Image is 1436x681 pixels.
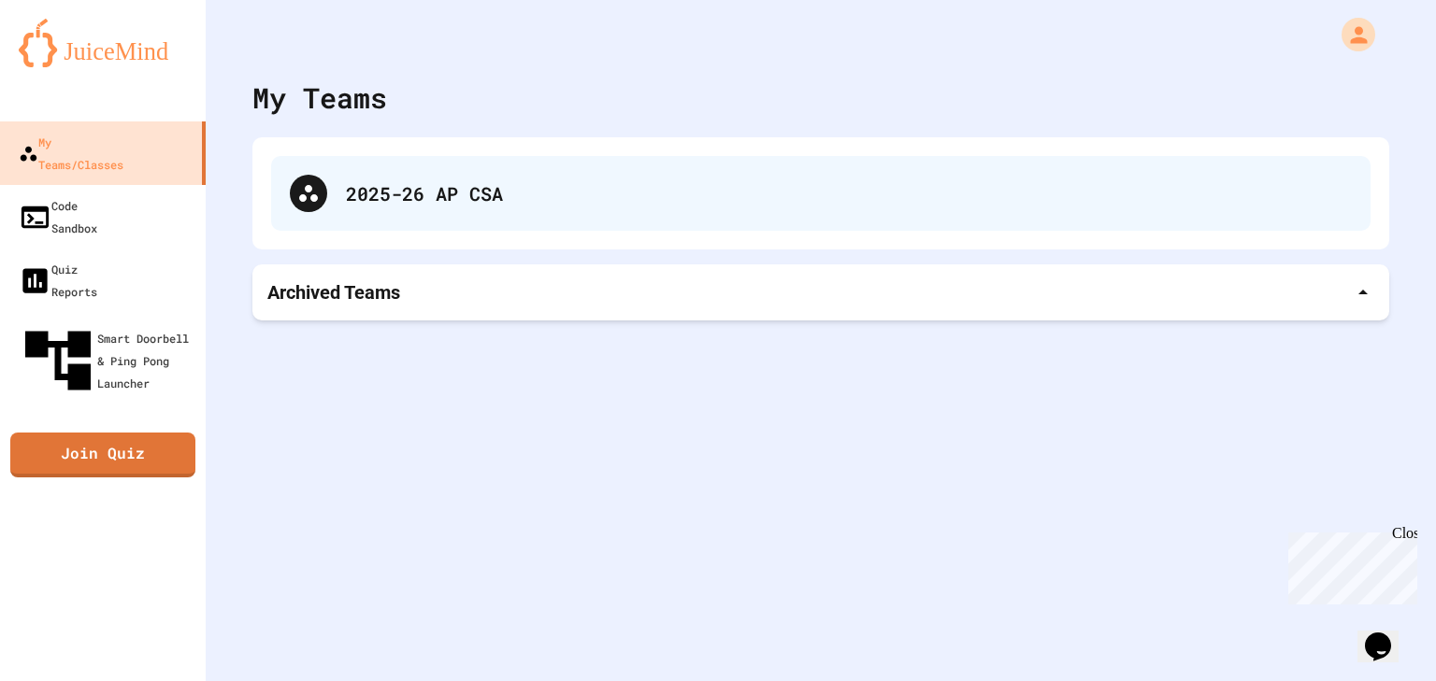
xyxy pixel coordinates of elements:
div: Smart Doorbell & Ping Pong Launcher [19,321,198,400]
div: My Teams [252,77,387,119]
iframe: chat widget [1357,606,1417,662]
img: logo-orange.svg [19,19,187,67]
p: Archived Teams [267,279,400,305]
iframe: chat widget [1281,525,1417,604]
div: 2025-26 AP CSA [346,179,1352,207]
a: Join Quiz [10,433,195,477]
div: Chat with us now!Close [7,7,129,119]
div: My Teams/Classes [19,131,123,176]
div: 2025-26 AP CSA [271,156,1371,231]
div: Quiz Reports [19,258,97,303]
div: Code Sandbox [19,194,97,239]
div: My Account [1322,13,1380,56]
